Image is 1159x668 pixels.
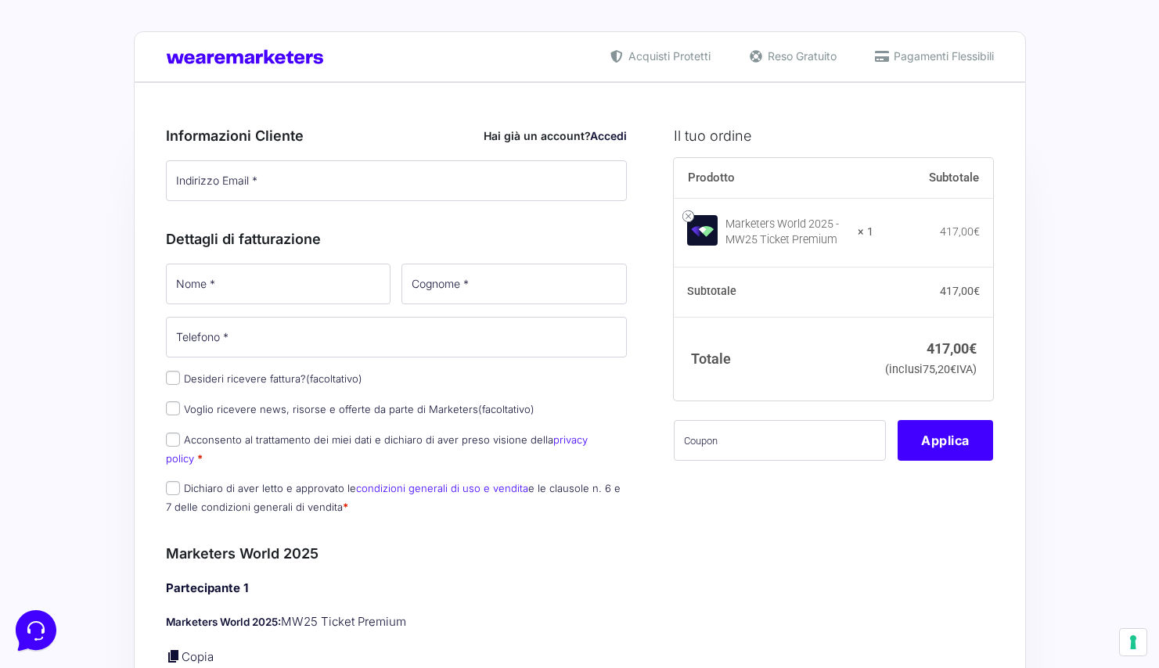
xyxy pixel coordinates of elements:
[109,502,205,538] button: Messaggi
[204,502,301,538] button: Aiuto
[75,88,106,119] img: dark
[624,48,711,64] span: Acquisti Protetti
[166,160,628,201] input: Indirizzo Email *
[166,481,180,495] input: Dichiaro di aver letto e approvato lecondizioni generali di uso e venditae le clausole n. 6 e 7 d...
[356,482,528,494] a: condizioni generali di uso e vendita
[166,580,628,598] h4: Partecipante 1
[674,158,873,199] th: Prodotto
[25,194,122,207] span: Trova una risposta
[166,372,362,385] label: Desideri ricevere fattura?
[478,403,535,415] span: (facoltativo)
[940,285,980,297] bdi: 417,00
[974,285,980,297] span: €
[166,403,535,415] label: Voglio ricevere news, risorse e offerte da parte di Marketers
[166,482,621,512] label: Dichiaro di aver letto e approvato le e le clausole n. 6 e 7 delle condizioni generali di vendita
[166,401,180,415] input: Voglio ricevere news, risorse e offerte da parte di Marketers(facoltativo)
[674,420,886,461] input: Coupon
[25,88,56,119] img: dark
[1120,629,1146,655] button: Le tue preferenze relative al consenso per le tecnologie di tracciamento
[166,125,628,146] h3: Informazioni Cliente
[166,648,182,664] a: Copia i dettagli dell'acquirente
[13,13,263,38] h2: Ciao da Marketers 👋
[873,158,994,199] th: Subtotale
[306,372,362,385] span: (facoltativo)
[590,129,627,142] a: Accedi
[25,63,133,75] span: Le tue conversazioni
[166,616,281,628] strong: Marketers World 2025:
[969,340,977,357] span: €
[166,433,588,464] label: Acconsento al trattamento dei miei dati e dichiaro di aver preso visione della
[927,340,977,357] bdi: 417,00
[166,228,628,250] h3: Dettagli di fatturazione
[166,613,628,631] p: MW25 Ticket Premium
[674,125,993,146] h3: Il tuo ordine
[166,371,180,385] input: Desideri ricevere fattura?(facoltativo)
[135,524,178,538] p: Messaggi
[166,264,391,304] input: Nome *
[102,141,231,153] span: Inizia una conversazione
[25,131,288,163] button: Inizia una conversazione
[890,48,994,64] span: Pagamenti Flessibili
[687,215,718,246] img: Marketers World 2025 - MW25 Ticket Premium
[166,543,628,564] h3: Marketers World 2025
[898,420,993,461] button: Applica
[858,224,873,240] strong: × 1
[923,363,956,376] span: 75,20
[166,317,628,357] input: Telefono *
[674,268,873,318] th: Subtotale
[241,524,264,538] p: Aiuto
[401,264,627,304] input: Cognome *
[166,433,180,447] input: Acconsento al trattamento dei miei dati e dichiaro di aver preso visione dellaprivacy policy
[50,88,81,119] img: dark
[674,317,873,400] th: Totale
[166,433,588,464] a: privacy policy
[167,194,288,207] a: Apri Centro Assistenza
[13,607,59,654] iframe: Customerly Messenger Launcher
[484,127,627,144] div: Hai già un account?
[764,48,837,64] span: Reso Gratuito
[182,649,214,664] a: Copia
[974,225,980,238] span: €
[940,225,980,238] bdi: 417,00
[885,363,977,376] small: (inclusi IVA)
[725,217,848,248] div: Marketers World 2025 - MW25 Ticket Premium
[35,228,256,243] input: Cerca un articolo...
[47,524,74,538] p: Home
[13,502,109,538] button: Home
[950,363,956,376] span: €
